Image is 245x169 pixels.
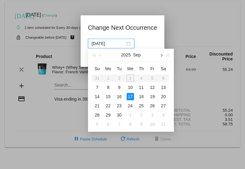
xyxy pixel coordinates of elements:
div: 29 [105,111,112,119]
td: 9/15/2025 [103,92,114,101]
div: 25 [138,102,145,109]
div: 9 [138,121,145,128]
td: 9/12/2025 [147,83,158,92]
td: 9/25/2025 [136,101,147,110]
div: 22 [105,102,112,109]
td: 9/14/2025 [92,92,103,101]
td: 9/7/2025 [92,83,103,92]
td: 9/19/2025 [147,92,158,101]
td: 10/10/2025 [147,120,158,129]
td: 10/3/2025 [147,110,158,120]
div: 3 [149,111,156,119]
td: 10/2/2025 [136,110,147,120]
td: 9/18/2025 [136,92,147,101]
td: 9/22/2025 [103,101,114,110]
button: Previous month (PageUp) [97,49,104,61]
div: 10 [149,121,156,128]
button: Last year (Control + left) [90,49,97,61]
div: 23 [116,102,123,109]
td: 9/20/2025 [158,92,169,101]
td: 9/11/2025 [136,83,147,92]
div: 12 [149,84,156,91]
div: 14 [94,93,101,100]
input: Select date [92,40,125,47]
div: 24 [127,102,134,109]
th: Fri [147,64,158,74]
td: 10/1/2025 [125,110,136,120]
th: Sun [92,64,103,74]
div: 13 [160,84,167,91]
td: 10/9/2025 [136,120,147,129]
td: 10/7/2025 [114,120,125,129]
div: 10 [127,84,134,91]
div: 27 [160,102,167,109]
div: 8 [127,121,134,128]
td: 10/11/2025 [158,120,169,129]
td: 9/17/2025 [125,92,136,101]
div: 28 [94,111,101,119]
div: 11 [160,121,167,128]
th: Mon [103,64,114,74]
th: Tue [114,64,125,74]
td: 9/10/2025 [125,83,136,92]
button: Next year (Control + right) [164,49,171,61]
td: 9/21/2025 [92,101,103,110]
td: 9/13/2025 [158,83,169,92]
div: 19 [149,93,156,100]
td: 10/8/2025 [125,120,136,129]
td: 9/23/2025 [114,101,125,110]
td: 9/24/2025 [125,101,136,110]
div: 21 [94,102,101,109]
td: 9/26/2025 [147,101,158,110]
td: 9/16/2025 [114,92,125,101]
th: Sat [158,64,169,74]
button: Sep [133,49,141,61]
h1: Change Next Occurrence [88,23,157,33]
div: 30 [116,111,123,119]
div: 5 [94,121,101,128]
div: 15 [105,93,112,100]
td: 9/9/2025 [114,83,125,92]
div: 4 [160,111,167,119]
td: 10/4/2025 [158,110,169,120]
div: 9 [116,84,123,91]
td: 10/5/2025 [92,120,103,129]
td: 9/27/2025 [158,101,169,110]
th: Wed [125,64,136,74]
div: 11 [138,84,145,91]
div: 26 [149,102,156,109]
td: 10/6/2025 [103,120,114,129]
div: 18 [138,93,145,100]
div: 20 [160,93,167,100]
button: 2025 [121,49,131,61]
div: 7 [116,121,123,128]
div: 1 [127,111,134,119]
div: 6 [105,121,112,128]
td: 9/30/2025 [114,110,125,120]
div: 7 [94,84,101,91]
button: Next month (PageDown) [158,49,164,61]
div: 8 [105,84,112,91]
td: 9/8/2025 [103,83,114,92]
th: Thu [136,64,147,74]
td: 9/29/2025 [103,110,114,120]
div: 2 [138,111,145,119]
td: 9/28/2025 [92,110,103,120]
div: 17 [127,93,134,100]
div: 16 [116,93,123,100]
